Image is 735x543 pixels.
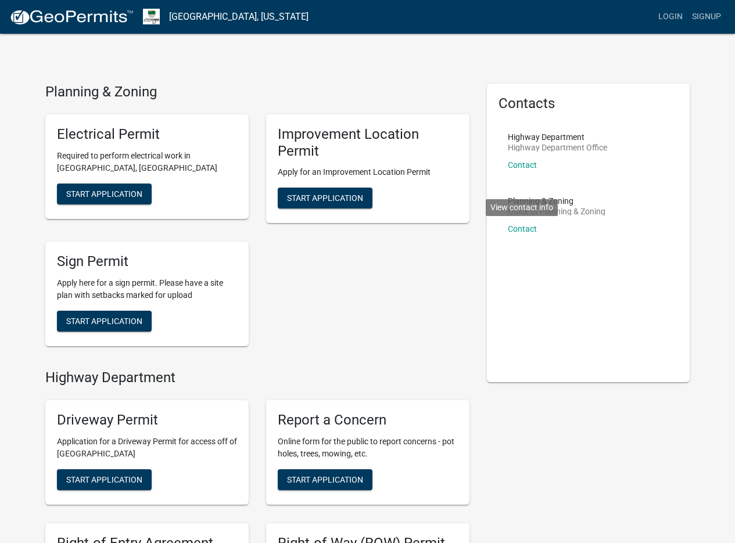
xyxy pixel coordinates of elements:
button: Start Application [278,469,372,490]
span: Start Application [287,193,363,203]
p: Apply for an Improvement Location Permit [278,166,458,178]
p: Online form for the public to report concerns - pot holes, trees, mowing, etc. [278,436,458,460]
h5: Contacts [499,95,679,112]
h5: Electrical Permit [57,126,237,143]
button: Start Application [57,469,152,490]
span: Start Application [66,317,142,326]
p: Application for a Driveway Permit for access off of [GEOGRAPHIC_DATA] [57,436,237,460]
h5: Sign Permit [57,253,237,270]
span: Start Application [66,189,142,198]
a: [GEOGRAPHIC_DATA], [US_STATE] [169,7,309,27]
span: Start Application [287,474,363,484]
h5: Report a Concern [278,412,458,429]
a: Signup [687,6,726,28]
h4: Highway Department [45,369,469,386]
span: Start Application [66,474,142,484]
button: Start Application [278,188,372,208]
p: Required to perform electrical work in [GEOGRAPHIC_DATA], [GEOGRAPHIC_DATA] [57,150,237,174]
p: Planning & Zoning [508,197,605,205]
a: Contact [508,160,537,170]
h4: Planning & Zoning [45,84,469,100]
a: Contact [508,224,537,233]
p: Highway Department [508,133,607,141]
h5: Improvement Location Permit [278,126,458,160]
button: Start Application [57,184,152,204]
img: Morgan County, Indiana [143,9,160,24]
p: Apply here for a sign permit. Please have a site plan with setbacks marked for upload [57,277,237,301]
a: Login [654,6,687,28]
button: Start Application [57,311,152,332]
h5: Driveway Permit [57,412,237,429]
p: Highway Department Office [508,143,607,152]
